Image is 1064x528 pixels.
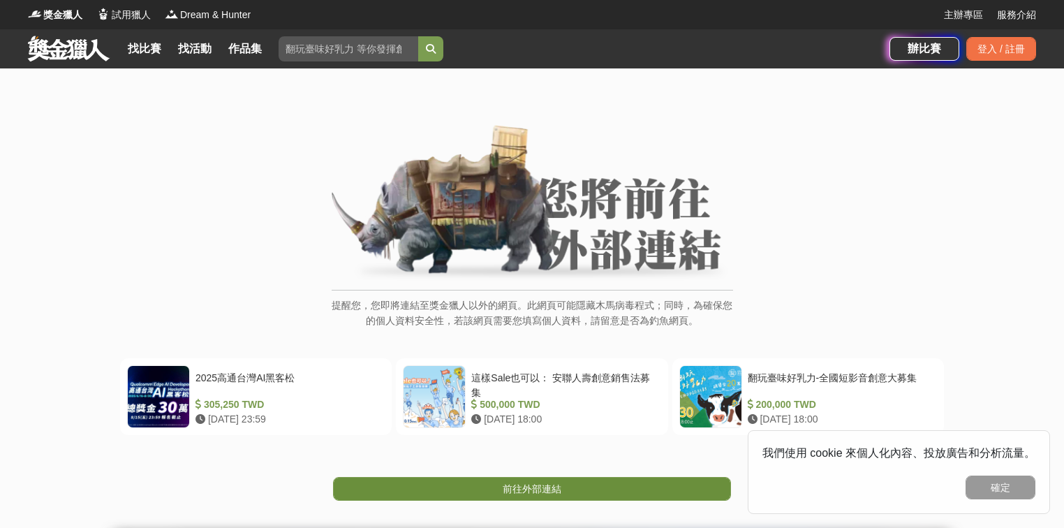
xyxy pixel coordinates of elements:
[172,39,217,59] a: 找活動
[165,7,179,21] img: Logo
[332,125,733,283] img: External Link Banner
[396,358,667,435] a: 這樣Sale也可以： 安聯人壽創意銷售法募集 500,000 TWD [DATE] 18:00
[165,8,251,22] a: LogoDream & Hunter
[471,371,655,397] div: 這樣Sale也可以： 安聯人壽創意銷售法募集
[471,412,655,427] div: [DATE] 18:00
[28,8,82,22] a: Logo獎金獵人
[748,412,931,427] div: [DATE] 18:00
[966,476,1035,499] button: 確定
[180,8,251,22] span: Dream & Hunter
[195,371,379,397] div: 2025高通台灣AI黑客松
[503,483,561,494] span: 前往外部連結
[748,371,931,397] div: 翻玩臺味好乳力-全國短影音創意大募集
[748,397,931,412] div: 200,000 TWD
[762,447,1035,459] span: 我們使用 cookie 來個人化內容、投放廣告和分析流量。
[966,37,1036,61] div: 登入 / 註冊
[122,39,167,59] a: 找比賽
[195,397,379,412] div: 305,250 TWD
[120,358,392,435] a: 2025高通台灣AI黑客松 305,250 TWD [DATE] 23:59
[333,477,731,501] a: 前往外部連結
[43,8,82,22] span: 獎金獵人
[997,8,1036,22] a: 服務介紹
[96,7,110,21] img: Logo
[672,358,944,435] a: 翻玩臺味好乳力-全國短影音創意大募集 200,000 TWD [DATE] 18:00
[944,8,983,22] a: 主辦專區
[195,412,379,427] div: [DATE] 23:59
[28,7,42,21] img: Logo
[112,8,151,22] span: 試用獵人
[889,37,959,61] a: 辦比賽
[471,397,655,412] div: 500,000 TWD
[96,8,151,22] a: Logo試用獵人
[223,39,267,59] a: 作品集
[279,36,418,61] input: 翻玩臺味好乳力 等你發揮創意！
[332,298,733,343] p: 提醒您，您即將連結至獎金獵人以外的網頁。此網頁可能隱藏木馬病毒程式；同時，為確保您的個人資料安全性，若該網頁需要您填寫個人資料，請留意是否為釣魚網頁。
